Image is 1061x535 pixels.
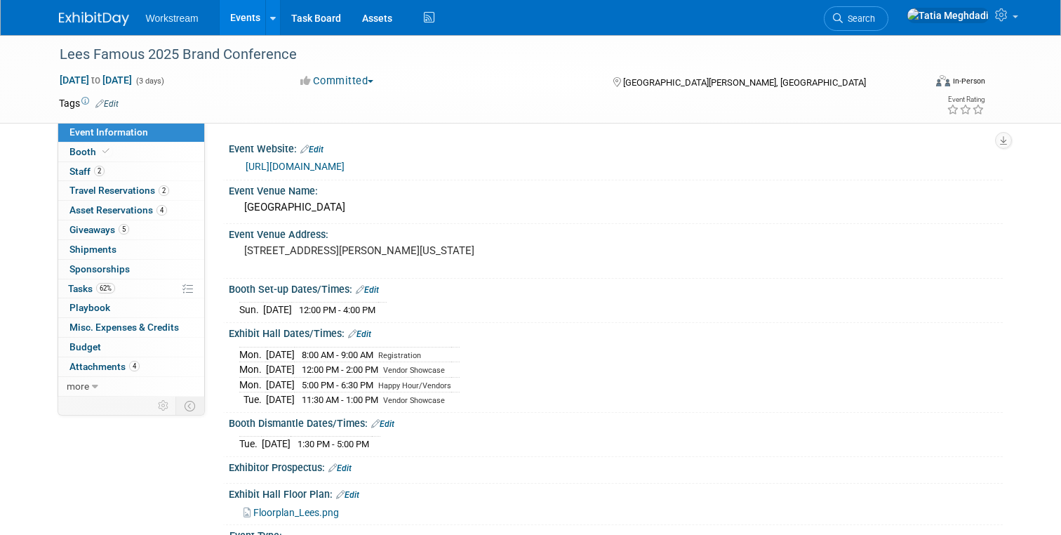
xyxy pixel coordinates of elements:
span: Registration [378,351,421,360]
span: 5 [119,224,129,235]
a: Edit [371,419,394,429]
span: 5:00 PM - 6:30 PM [302,380,373,390]
span: 1:30 PM - 5:00 PM [298,439,369,449]
td: Tags [59,96,119,110]
div: Exhibitor Prospectus: [229,457,1003,475]
a: Misc. Expenses & Credits [58,318,204,337]
td: Tue. [239,437,262,451]
span: Tasks [68,283,115,294]
td: Toggle Event Tabs [175,397,204,415]
a: Event Information [58,123,204,142]
span: Asset Reservations [69,204,167,216]
a: Edit [336,490,359,500]
td: [DATE] [266,392,295,407]
td: Tue. [239,392,266,407]
a: Edit [348,329,371,339]
span: Vendor Showcase [383,366,445,375]
img: ExhibitDay [59,12,129,26]
span: Event Information [69,126,148,138]
td: [DATE] [262,437,291,451]
div: Exhibit Hall Floor Plan: [229,484,1003,502]
span: Booth [69,146,112,157]
span: (3 days) [135,77,164,86]
span: Budget [69,341,101,352]
a: Edit [95,99,119,109]
a: Giveaways5 [58,220,204,239]
td: [DATE] [266,362,295,378]
pre: [STREET_ADDRESS][PERSON_NAME][US_STATE] [244,244,536,257]
span: Happy Hour/Vendors [378,381,451,390]
img: Tatia Meghdadi [907,8,989,23]
a: Search [824,6,888,31]
div: Booth Set-up Dates/Times: [229,279,1003,297]
td: Mon. [239,377,266,392]
a: Budget [58,338,204,357]
span: Vendor Showcase [383,396,445,405]
span: Misc. Expenses & Credits [69,322,179,333]
button: Committed [295,74,379,88]
td: [DATE] [266,377,295,392]
span: Shipments [69,244,116,255]
a: Tasks62% [58,279,204,298]
div: Lees Famous 2025 Brand Conference [55,42,907,67]
a: Asset Reservations4 [58,201,204,220]
span: Giveaways [69,224,129,235]
span: Sponsorships [69,263,130,275]
a: more [58,377,204,396]
span: more [67,381,89,392]
span: 4 [129,361,140,371]
td: Mon. [239,347,266,362]
a: Edit [328,463,352,473]
span: Staff [69,166,105,177]
span: 4 [156,205,167,216]
span: Travel Reservations [69,185,169,196]
a: Attachments4 [58,357,204,376]
div: [GEOGRAPHIC_DATA] [239,197,992,218]
td: [DATE] [266,347,295,362]
a: Shipments [58,240,204,259]
a: Edit [300,145,323,154]
div: Event Website: [229,138,1003,157]
a: Floorplan_Lees.png [243,507,339,518]
img: Format-Inperson.png [936,75,950,86]
a: [URL][DOMAIN_NAME] [246,161,345,172]
span: 2 [94,166,105,176]
span: Attachments [69,361,140,372]
td: Sun. [239,303,263,317]
td: Personalize Event Tab Strip [152,397,176,415]
span: [GEOGRAPHIC_DATA][PERSON_NAME], [GEOGRAPHIC_DATA] [623,77,866,88]
span: [DATE] [DATE] [59,74,133,86]
span: 2 [159,185,169,196]
i: Booth reservation complete [102,147,109,155]
div: In-Person [952,76,985,86]
div: Event Format [848,73,985,94]
a: Sponsorships [58,260,204,279]
span: Floorplan_Lees.png [253,507,339,518]
a: Playbook [58,298,204,317]
span: 8:00 AM - 9:00 AM [302,350,373,360]
div: Event Venue Address: [229,224,1003,242]
div: Event Venue Name: [229,180,1003,198]
div: Event Rating [947,96,985,103]
span: 12:00 PM - 2:00 PM [302,364,378,375]
span: 11:30 AM - 1:00 PM [302,395,378,405]
span: to [89,74,102,86]
span: 62% [96,283,115,293]
a: Booth [58,143,204,161]
td: [DATE] [263,303,292,317]
td: Mon. [239,362,266,378]
div: Booth Dismantle Dates/Times: [229,413,1003,431]
a: Staff2 [58,162,204,181]
span: Search [843,13,875,24]
span: Workstream [146,13,199,24]
a: Edit [356,285,379,295]
a: Travel Reservations2 [58,181,204,200]
div: Exhibit Hall Dates/Times: [229,323,1003,341]
span: 12:00 PM - 4:00 PM [299,305,375,315]
span: Playbook [69,302,110,313]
